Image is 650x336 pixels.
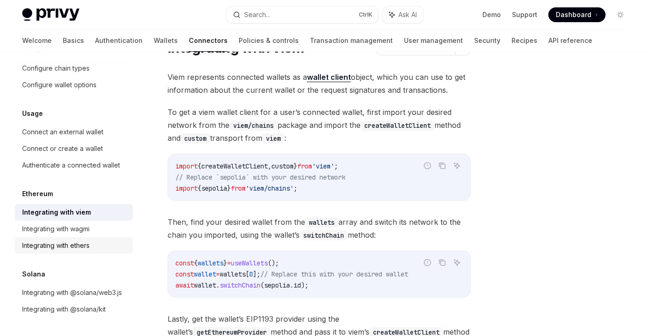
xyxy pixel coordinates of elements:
[436,160,448,172] button: Copy the contents from the code block
[268,259,279,267] span: ();
[294,281,301,289] span: id
[15,237,133,254] a: Integrating with ethers
[194,270,216,278] span: wallet
[22,30,52,52] a: Welcome
[383,6,423,23] button: Ask AI
[297,162,312,170] span: from
[307,72,351,82] a: wallet client
[220,281,260,289] span: switchChain
[168,216,471,241] span: Then, find your desired wallet from the array and switch its network to the chain you imported, u...
[15,157,133,174] a: Authenticate a connected wallet
[175,270,194,278] span: const
[334,162,338,170] span: ;
[223,259,227,267] span: }
[22,79,96,90] div: Configure wallet options
[227,184,231,192] span: }
[253,270,260,278] span: ];
[22,269,45,280] h5: Solana
[294,184,297,192] span: ;
[198,259,223,267] span: wallets
[15,204,133,221] a: Integrating with viem
[239,30,299,52] a: Policies & controls
[15,77,133,93] a: Configure wallet options
[246,270,249,278] span: [
[359,11,373,18] span: Ctrl K
[294,162,297,170] span: }
[613,7,628,22] button: Toggle dark mode
[15,124,133,140] a: Connect an external wallet
[22,108,43,119] h5: Usage
[22,160,120,171] div: Authenticate a connected wallet
[474,30,500,52] a: Security
[201,162,268,170] span: createWalletClient
[229,120,277,131] code: viem/chains
[404,30,463,52] a: User management
[15,140,133,157] a: Connect or create a wallet
[22,207,91,218] div: Integrating with viem
[301,281,308,289] span: );
[231,184,246,192] span: from
[436,257,448,269] button: Copy the contents from the code block
[310,30,393,52] a: Transaction management
[512,10,537,19] a: Support
[63,30,84,52] a: Basics
[22,240,90,251] div: Integrating with ethers
[194,259,198,267] span: {
[22,223,90,234] div: Integrating with wagmi
[22,188,53,199] h5: Ethereum
[22,8,79,21] img: light logo
[189,30,228,52] a: Connectors
[264,281,290,289] span: sepolia
[262,133,284,144] code: viem
[175,162,198,170] span: import
[15,221,133,237] a: Integrating with wagmi
[216,270,220,278] span: =
[548,7,606,22] a: Dashboard
[15,60,133,77] a: Configure chain types
[290,281,294,289] span: .
[175,281,194,289] span: await
[244,9,270,20] div: Search...
[95,30,143,52] a: Authentication
[175,184,198,192] span: import
[451,160,463,172] button: Ask AI
[268,162,271,170] span: ,
[154,30,178,52] a: Wallets
[220,270,246,278] span: wallets
[168,106,471,144] span: To get a viem wallet client for a user’s connected wallet, first import your desired network from...
[198,184,201,192] span: {
[22,287,122,298] div: Integrating with @solana/web3.js
[512,30,537,52] a: Recipes
[421,160,433,172] button: Report incorrect code
[175,259,194,267] span: const
[22,126,103,138] div: Connect an external wallet
[300,230,348,240] code: switchChain
[421,257,433,269] button: Report incorrect code
[22,304,106,315] div: Integrating with @solana/kit
[175,173,345,181] span: // Replace `sepolia` with your desired network
[22,63,90,74] div: Configure chain types
[22,143,103,154] div: Connect or create a wallet
[260,270,408,278] span: // Replace this with your desired wallet
[227,6,379,23] button: Search...CtrlK
[194,281,216,289] span: wallet
[15,284,133,301] a: Integrating with @solana/web3.js
[482,10,501,19] a: Demo
[312,162,334,170] span: 'viem'
[216,281,220,289] span: .
[198,162,201,170] span: {
[556,10,591,19] span: Dashboard
[201,184,227,192] span: sepolia
[15,301,133,318] a: Integrating with @solana/kit
[181,133,210,144] code: custom
[168,71,471,96] span: Viem represents connected wallets as a object, which you can use to get information about the cur...
[451,257,463,269] button: Ask AI
[249,270,253,278] span: 0
[271,162,294,170] span: custom
[227,259,231,267] span: =
[231,259,268,267] span: useWallets
[260,281,264,289] span: (
[548,30,592,52] a: API reference
[398,10,417,19] span: Ask AI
